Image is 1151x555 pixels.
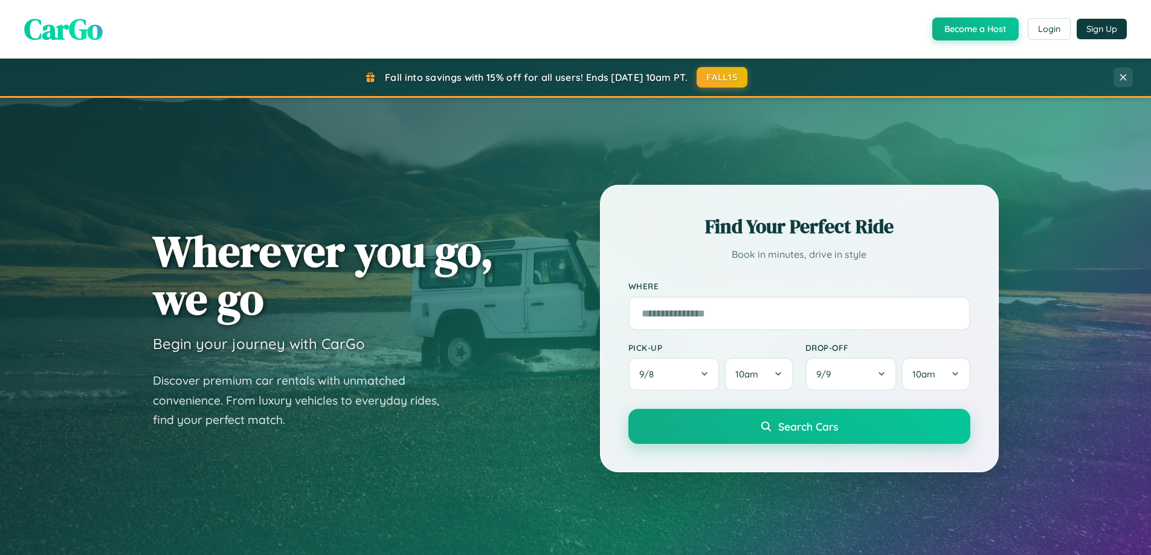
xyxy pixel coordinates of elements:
[153,371,455,430] p: Discover premium car rentals with unmatched convenience. From luxury vehicles to everyday rides, ...
[805,358,897,391] button: 9/9
[385,71,688,83] span: Fall into savings with 15% off for all users! Ends [DATE] 10am PT.
[1028,18,1071,40] button: Login
[153,335,365,353] h3: Begin your journey with CarGo
[932,18,1019,40] button: Become a Host
[735,368,758,380] span: 10am
[628,246,970,263] p: Book in minutes, drive in style
[805,342,970,353] label: Drop-off
[816,368,837,380] span: 9 / 9
[628,213,970,240] h2: Find Your Perfect Ride
[153,227,494,322] h1: Wherever you go, we go
[724,358,793,391] button: 10am
[24,9,103,49] span: CarGo
[628,281,970,292] label: Where
[778,420,838,433] span: Search Cars
[1077,19,1127,39] button: Sign Up
[639,368,660,380] span: 9 / 8
[628,409,970,444] button: Search Cars
[912,368,935,380] span: 10am
[901,358,970,391] button: 10am
[628,358,720,391] button: 9/8
[628,342,793,353] label: Pick-up
[697,67,747,88] button: FALL15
